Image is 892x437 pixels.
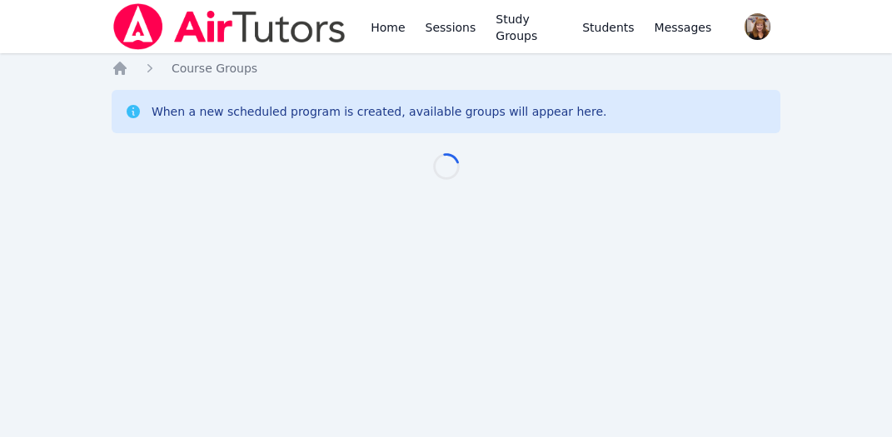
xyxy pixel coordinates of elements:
a: Course Groups [172,60,257,77]
img: Air Tutors [112,3,347,50]
nav: Breadcrumb [112,60,780,77]
div: When a new scheduled program is created, available groups will appear here. [152,103,607,120]
span: Course Groups [172,62,257,75]
span: Messages [655,19,712,36]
